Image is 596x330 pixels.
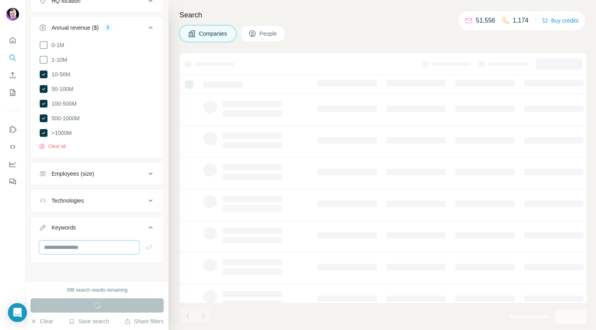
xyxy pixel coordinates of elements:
div: Employees (size) [52,170,94,178]
div: Open Intercom Messenger [8,303,27,322]
button: Use Surfe API [6,140,19,154]
span: >1000M [48,129,72,137]
button: Technologies [31,191,163,210]
span: 0-1M [48,41,64,49]
span: 500-1000M [48,114,80,122]
button: Feedback [6,174,19,189]
button: My lists [6,85,19,100]
p: 1,174 [513,16,529,25]
h4: Search [180,9,586,21]
span: 1-10M [48,56,67,64]
button: Dashboard [6,157,19,171]
span: 50-100M [48,85,73,93]
div: Technologies [52,197,84,205]
button: Share filters [124,317,164,325]
button: Clear all [39,143,66,150]
span: 10-50M [48,70,70,78]
p: 51,556 [476,16,495,25]
div: Annual revenue ($) [52,24,99,32]
button: Use Surfe on LinkedIn [6,122,19,137]
img: Avatar [6,8,19,21]
button: Buy credits [542,15,579,26]
span: Companies [199,30,228,38]
button: Save search [69,317,109,325]
div: Keywords [52,224,76,231]
button: Annual revenue ($)5 [31,18,163,40]
button: Enrich CSV [6,68,19,82]
button: Keywords [31,218,163,240]
span: People [260,30,278,38]
button: Quick start [6,33,19,47]
div: 398 search results remaining [67,286,128,294]
button: Employees (size) [31,164,163,183]
button: Search [6,51,19,65]
button: Clear [31,317,53,325]
span: 100-500M [48,100,76,108]
div: 5 [103,24,113,31]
